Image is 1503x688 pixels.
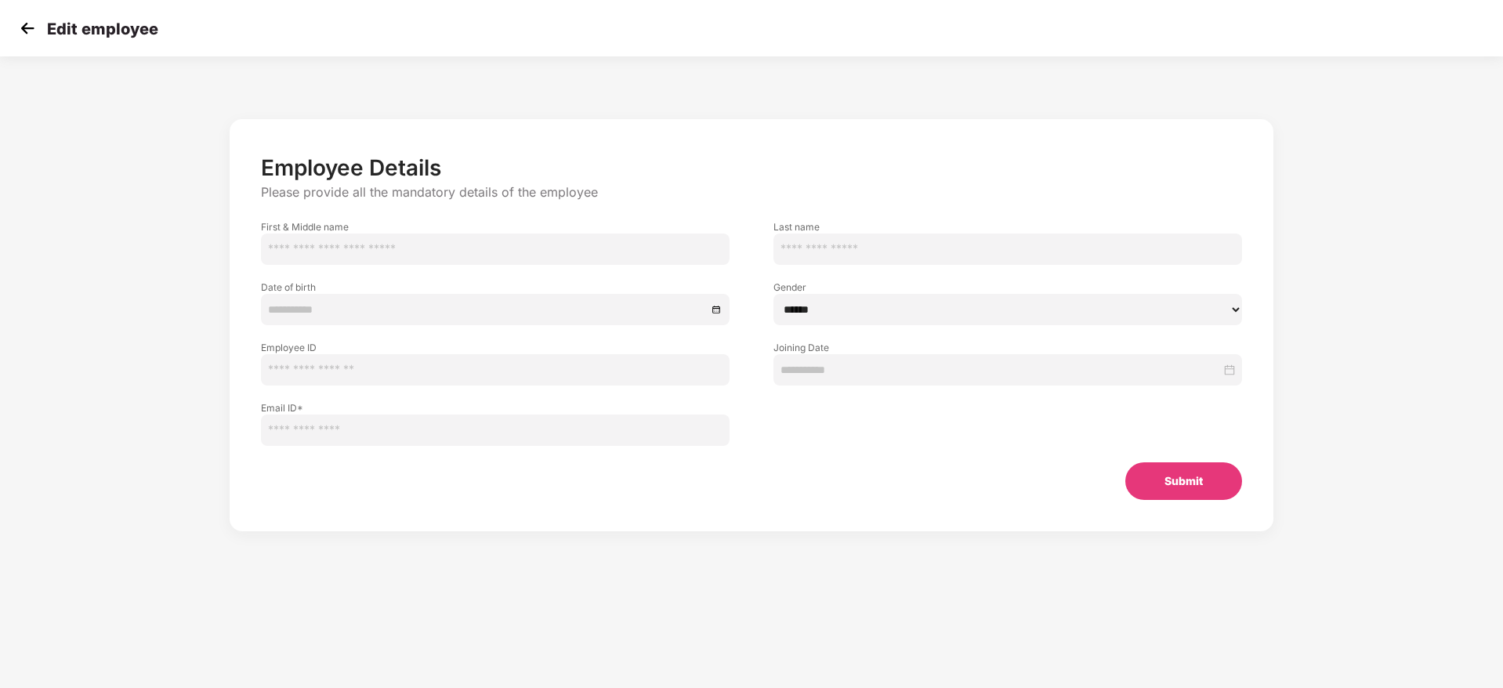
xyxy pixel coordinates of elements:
label: Last name [773,220,1242,234]
label: Employee ID [261,341,730,354]
label: Joining Date [773,341,1242,354]
label: Date of birth [261,281,730,294]
button: Submit [1125,462,1242,500]
p: Edit employee [47,20,158,38]
img: svg+xml;base64,PHN2ZyB4bWxucz0iaHR0cDovL3d3dy53My5vcmcvMjAwMC9zdmciIHdpZHRoPSIzMCIgaGVpZ2h0PSIzMC... [16,16,39,40]
label: Email ID [261,401,730,415]
label: First & Middle name [261,220,730,234]
p: Please provide all the mandatory details of the employee [261,184,1242,201]
p: Employee Details [261,154,1242,181]
label: Gender [773,281,1242,294]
